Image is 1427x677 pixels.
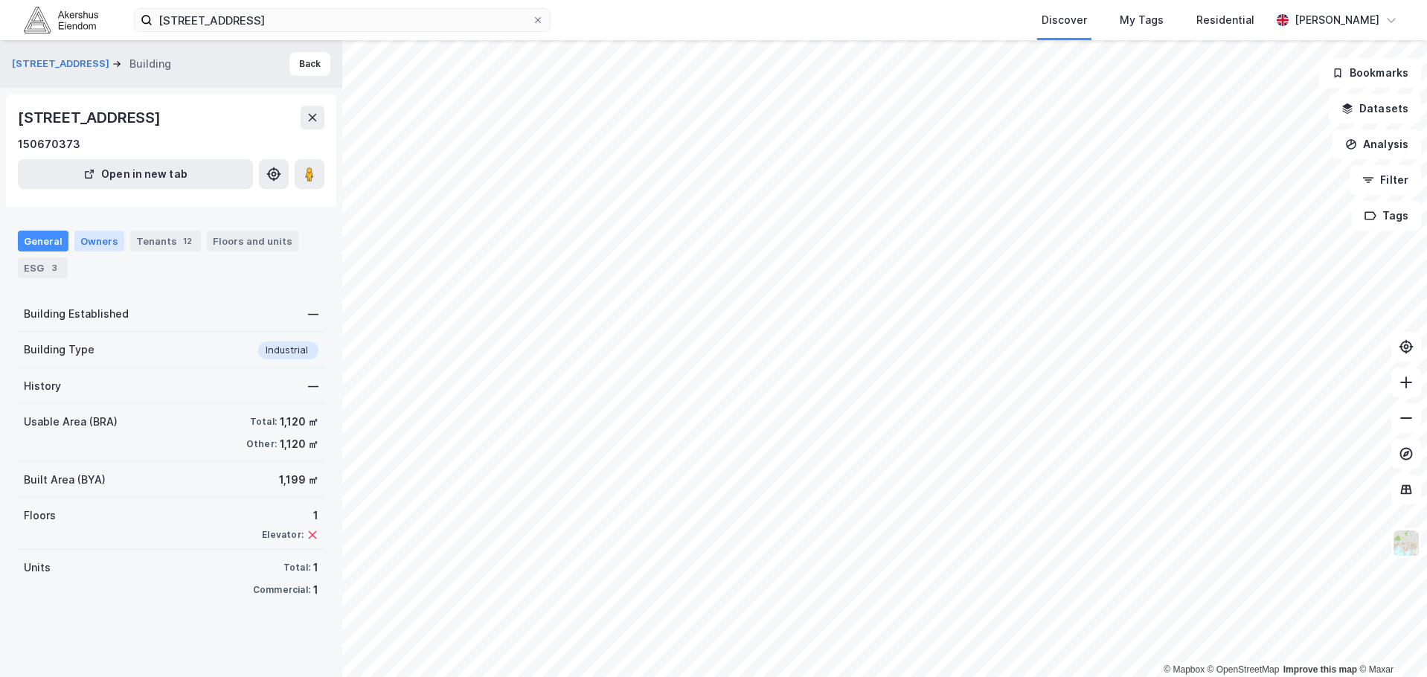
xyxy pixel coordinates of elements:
div: Owners [74,231,124,251]
div: 1,120 ㎡ [280,435,318,453]
div: My Tags [1120,11,1164,29]
div: Units [24,559,51,577]
div: 1 [313,559,318,577]
div: 150670373 [18,135,80,153]
input: Search by address, cadastre, landlords, tenants or people [153,9,532,31]
button: Tags [1352,201,1421,231]
a: Mapbox [1164,664,1205,675]
button: Bookmarks [1319,58,1421,88]
button: Analysis [1333,129,1421,159]
div: 3 [47,260,62,275]
div: Tenants [130,231,201,251]
button: Back [289,52,330,76]
div: 1 [313,581,318,599]
div: Total: [250,416,277,428]
button: Open in new tab [18,159,253,189]
div: General [18,231,68,251]
div: Other: [246,438,277,450]
div: 1 [262,507,318,524]
div: Building Established [24,305,129,323]
div: [PERSON_NAME] [1295,11,1379,29]
div: Floors and units [213,234,292,248]
div: — [308,377,318,395]
button: Filter [1350,165,1421,195]
div: Building [129,55,171,73]
div: Floors [24,507,56,524]
div: ESG [18,257,68,278]
img: akershus-eiendom-logo.9091f326c980b4bce74ccdd9f866810c.svg [24,7,98,33]
div: — [308,305,318,323]
div: 12 [180,234,195,248]
button: [STREET_ADDRESS] [12,57,112,71]
iframe: Chat Widget [1353,606,1427,677]
div: Total: [283,562,310,574]
div: Discover [1042,11,1087,29]
div: Commercial: [253,584,310,596]
div: Building Type [24,341,94,359]
div: Built Area (BYA) [24,471,106,489]
button: Datasets [1329,94,1421,123]
div: Residential [1196,11,1254,29]
a: Improve this map [1283,664,1357,675]
div: [STREET_ADDRESS] [18,106,164,129]
a: OpenStreetMap [1208,664,1280,675]
div: History [24,377,61,395]
div: Elevator: [262,529,304,541]
div: Usable Area (BRA) [24,413,118,431]
img: Z [1392,529,1420,557]
div: 1,199 ㎡ [279,471,318,489]
div: 1,120 ㎡ [280,413,318,431]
